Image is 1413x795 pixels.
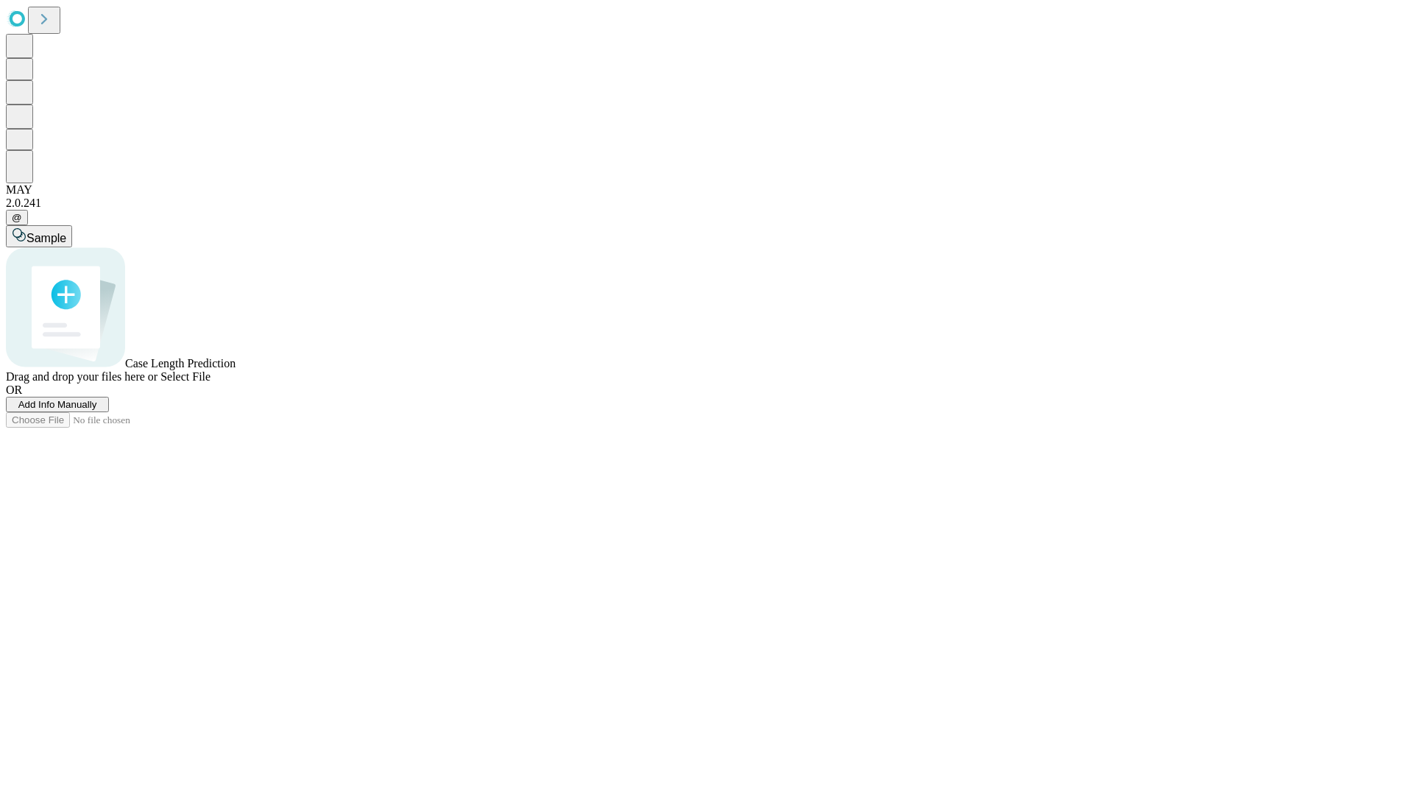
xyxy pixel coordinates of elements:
div: MAY [6,183,1407,197]
button: Add Info Manually [6,397,109,412]
span: Drag and drop your files here or [6,370,157,383]
span: Case Length Prediction [125,357,235,370]
button: Sample [6,225,72,247]
span: Sample [26,232,66,244]
span: @ [12,212,22,223]
span: OR [6,384,22,396]
span: Select File [160,370,210,383]
div: 2.0.241 [6,197,1407,210]
span: Add Info Manually [18,399,97,410]
button: @ [6,210,28,225]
